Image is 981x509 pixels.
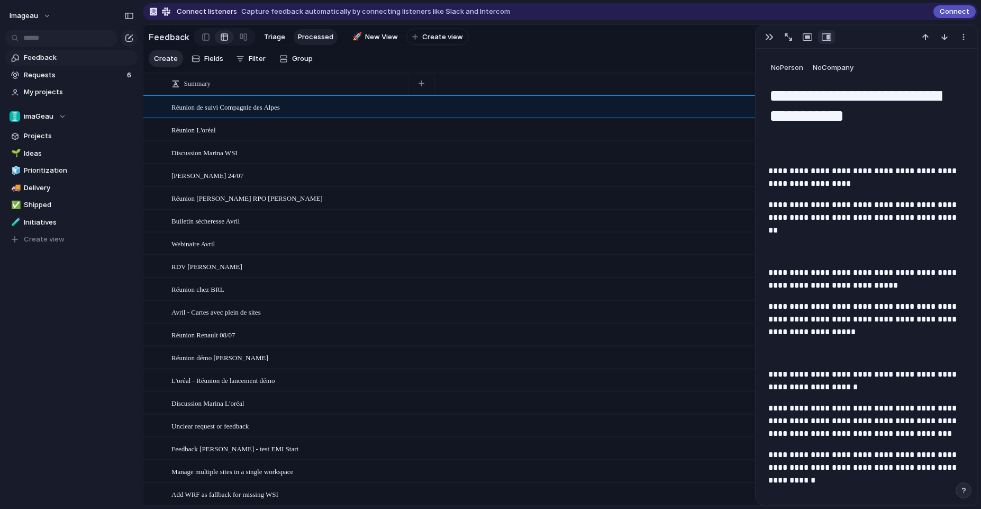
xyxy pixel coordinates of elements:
div: 🧊 [11,165,19,177]
span: Feedback [24,52,134,63]
span: Processed [298,32,333,42]
a: Processed [294,29,338,45]
a: 🧪Initiatives [5,215,138,230]
span: Réunion L'oréal [171,126,216,134]
button: ✅ [10,200,20,210]
button: 🌱 [10,148,20,159]
span: Bulletin sécheresse Avril [171,217,240,225]
div: 🧪 [11,216,19,228]
span: Ideas [24,148,134,159]
a: 🚀New View [347,29,402,45]
span: Réunion [PERSON_NAME] RPO [PERSON_NAME] [171,194,323,202]
button: Connect [933,5,976,18]
span: imaGeau [24,111,53,122]
a: 🚚Delivery [5,180,138,196]
span: Create view [422,32,463,42]
a: 🧊Prioritization [5,163,138,178]
span: No Person [771,63,803,72]
span: 6 [127,70,133,81]
span: Feedback [PERSON_NAME] - test EMI Start [171,445,298,453]
button: NoPerson [768,59,806,76]
a: ✅Shipped [5,197,138,213]
button: Fields [187,50,228,67]
div: 🚚 [11,182,19,194]
span: Réunion Renault 08/07 [171,331,235,339]
button: Group [274,50,318,67]
a: Feedback [5,50,138,66]
span: Connect listeners [177,6,237,17]
a: Triage [260,29,289,45]
span: Add WRF as fallback for missing WSI [171,490,278,498]
button: 🚀 [351,32,361,42]
span: Discussion Marina L'oréal [171,399,244,407]
button: NoCompany [810,59,856,76]
div: 🌱 [11,147,19,159]
span: Réunion chez BRL [171,285,224,293]
button: imageau [5,7,57,24]
span: My projects [24,87,134,97]
span: Manage multiple sites in a single workspace [171,468,293,476]
span: Fields [204,53,223,64]
button: Filter [232,50,270,67]
span: Create view [24,234,65,245]
span: Group [292,53,313,64]
span: Summary [184,78,211,89]
span: Discussion Marina WSI [171,149,238,157]
a: Projects [5,128,138,144]
span: RDV [PERSON_NAME] [171,263,242,271]
span: L'oréal - Réunion de lancement démo [171,377,275,385]
span: Réunion démo [PERSON_NAME] [171,354,268,362]
h2: Feedback [149,31,189,43]
a: My projects [5,84,138,100]
button: 🧪 [10,217,20,228]
div: 🚀 [352,31,360,43]
button: Create view [5,231,138,247]
span: No Company [813,63,853,72]
span: Prioritization [24,165,134,176]
div: ✅ [11,199,19,211]
span: Filter [249,53,266,64]
span: [PERSON_NAME] 24/07 [171,172,243,180]
span: Avril - Cartes avec plein de sites [171,308,261,316]
span: Create [154,53,178,64]
span: Triage [264,32,285,42]
button: 🧊 [10,165,20,176]
span: Unclear request or feedback [171,422,249,430]
span: Shipped [24,200,134,210]
span: Réunion de suivi Compagnie des Alpes [171,103,280,111]
button: Create view [406,29,469,46]
button: imaGeau [5,109,138,124]
span: New View [365,32,398,42]
button: Create [149,50,183,67]
span: Initiatives [24,217,134,228]
a: 🌱Ideas [5,146,138,162]
span: Requests [24,70,124,81]
span: Delivery [24,183,134,193]
span: imageau [10,11,38,21]
button: 🚚 [10,183,20,193]
a: Requests6 [5,67,138,83]
span: Connect [940,6,969,17]
span: Projects [24,131,134,141]
span: Capture feedback automatically by connecting listeners like Slack and Intercom [241,6,510,17]
span: Webinaire Avril [171,240,215,248]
